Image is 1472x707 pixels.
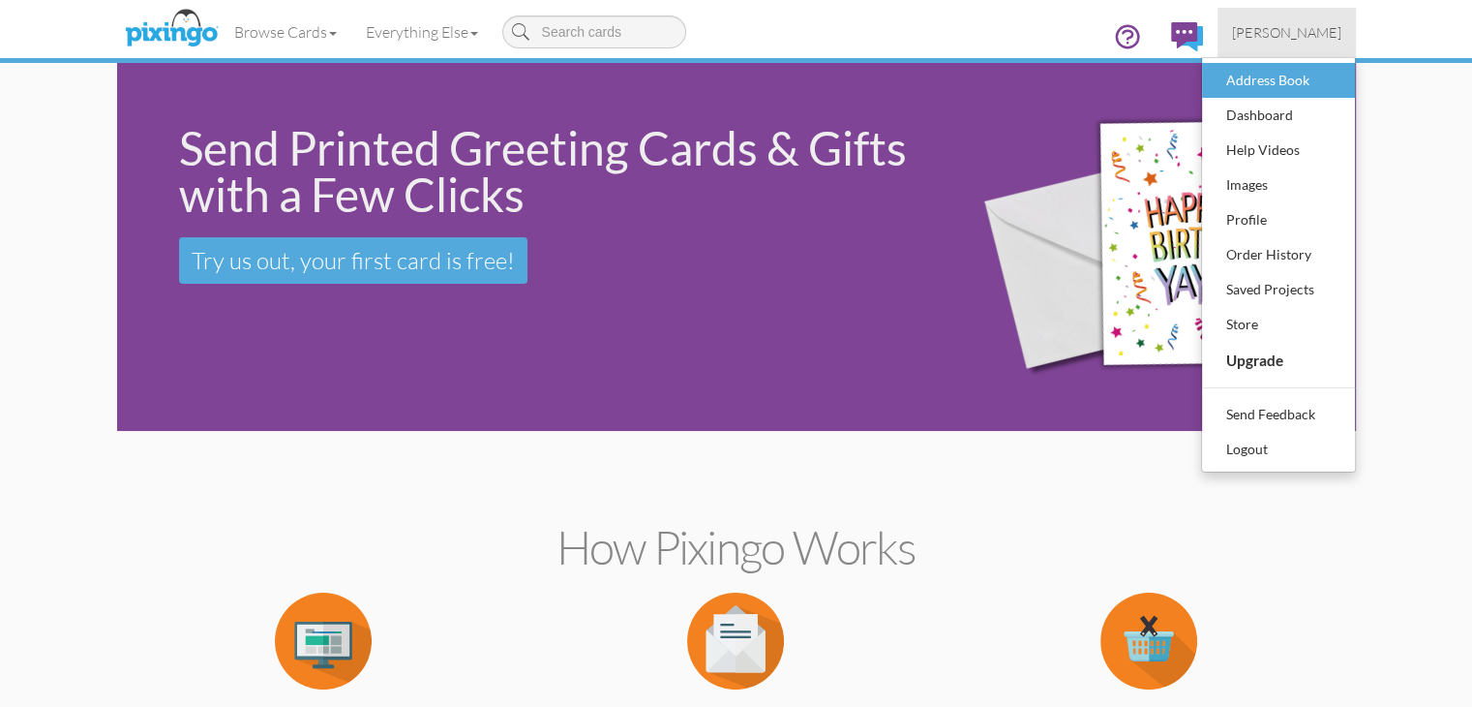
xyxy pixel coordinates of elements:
[1221,310,1336,339] div: Store
[1221,170,1336,200] div: Images
[1217,8,1356,57] a: [PERSON_NAME]
[151,522,1322,573] h2: How Pixingo works
[1202,307,1355,342] a: Store
[1100,593,1197,690] img: item.alt
[179,125,927,218] div: Send Printed Greeting Cards & Gifts with a Few Clicks
[1202,133,1355,168] a: Help Videos
[1202,432,1355,467] a: Logout
[1202,63,1355,98] a: Address Book
[1202,272,1355,307] a: Saved Projects
[1221,205,1336,234] div: Profile
[1221,345,1336,376] div: Upgrade
[220,8,351,56] a: Browse Cards
[1202,202,1355,237] a: Profile
[1221,400,1336,429] div: Send Feedback
[179,237,527,284] a: Try us out, your first card is free!
[192,246,515,275] span: Try us out, your first card is free!
[1202,168,1355,202] a: Images
[1202,237,1355,272] a: Order History
[1221,136,1336,165] div: Help Videos
[502,15,686,48] input: Search cards
[1221,101,1336,130] div: Dashboard
[687,593,784,690] img: item.alt
[1202,98,1355,133] a: Dashboard
[953,68,1350,427] img: 942c5090-71ba-4bfc-9a92-ca782dcda692.png
[275,593,372,690] img: item.alt
[1221,66,1336,95] div: Address Book
[120,5,223,53] img: pixingo logo
[1221,435,1336,464] div: Logout
[1221,275,1336,304] div: Saved Projects
[1171,22,1203,51] img: comments.svg
[1202,342,1355,379] a: Upgrade
[1221,240,1336,269] div: Order History
[351,8,493,56] a: Everything Else
[1232,24,1341,41] span: [PERSON_NAME]
[1202,397,1355,432] a: Send Feedback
